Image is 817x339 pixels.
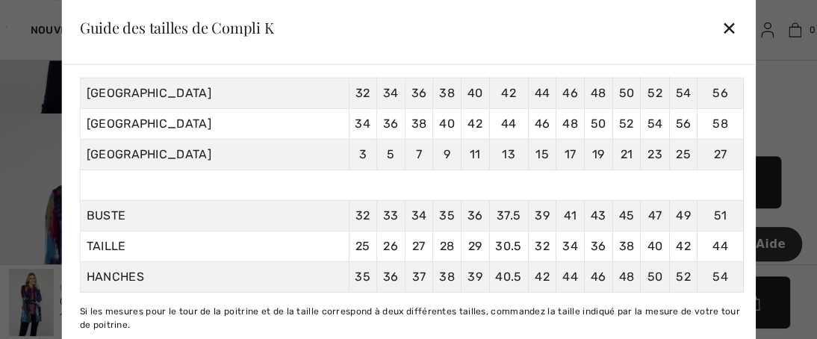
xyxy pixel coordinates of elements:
td: 38 [405,108,433,139]
td: 34 [349,108,377,139]
span: 36 [591,239,606,253]
span: 44 [712,239,728,253]
span: 45 [618,208,634,223]
td: 38 [433,78,462,108]
td: 9 [433,139,462,169]
span: 26 [383,239,398,253]
span: 34 [562,239,578,253]
td: 46 [556,78,585,108]
td: 48 [584,78,612,108]
td: TAILLE [80,231,349,261]
span: 33 [383,208,399,223]
td: BUSTE [80,200,349,231]
td: 34 [376,78,405,108]
span: 38 [439,270,455,284]
td: 5 [376,139,405,169]
td: 3 [349,139,377,169]
td: 21 [612,139,641,169]
td: 54 [669,78,698,108]
span: 49 [676,208,691,223]
span: 46 [591,270,606,284]
div: Guide des tailles de Compli K [80,19,274,34]
td: 17 [556,139,585,169]
span: 54 [712,270,728,284]
span: 39 [535,208,550,223]
td: 36 [376,108,405,139]
span: 28 [440,239,455,253]
span: 37.5 [497,208,521,223]
span: 30.5 [495,239,521,253]
td: 32 [349,78,377,108]
span: Aide [34,10,63,24]
span: 40.5 [495,270,521,284]
td: 42 [461,108,489,139]
span: 39 [467,270,482,284]
td: 7 [405,139,433,169]
td: 23 [640,139,669,169]
span: 32 [535,239,550,253]
span: 48 [618,270,634,284]
span: 44 [562,270,578,284]
span: 43 [591,208,606,223]
span: 35 [355,270,370,284]
td: [GEOGRAPHIC_DATA] [80,108,349,139]
td: 44 [528,78,556,108]
span: 34 [411,208,426,223]
td: 50 [584,108,612,139]
span: 35 [439,208,455,223]
span: 38 [618,239,634,253]
div: Si les mesures pour le tour de la poitrine et de la taille correspond à deux différentes tailles,... [80,305,744,332]
td: [GEOGRAPHIC_DATA] [80,78,349,108]
span: 42 [535,270,550,284]
td: [GEOGRAPHIC_DATA] [80,139,349,169]
span: 40 [647,239,662,253]
td: 25 [669,139,698,169]
td: 40 [461,78,489,108]
span: 36 [383,270,399,284]
td: 27 [698,139,743,169]
span: 51 [713,208,727,223]
td: HANCHES [80,261,349,292]
td: 19 [584,139,612,169]
td: 46 [528,108,556,139]
span: 25 [355,239,370,253]
td: 56 [669,108,698,139]
td: 58 [698,108,743,139]
td: 54 [640,108,669,139]
span: 32 [355,208,370,223]
td: 50 [612,78,641,108]
td: 52 [612,108,641,139]
td: 15 [528,139,556,169]
span: 36 [467,208,483,223]
span: 27 [412,239,426,253]
td: 42 [489,78,528,108]
div: ✕ [721,12,737,43]
td: 13 [489,139,528,169]
span: 41 [564,208,577,223]
td: 11 [461,139,489,169]
td: 44 [489,108,528,139]
span: 37 [411,270,426,284]
td: 56 [698,78,743,108]
span: 42 [676,239,691,253]
span: 29 [468,239,482,253]
td: 40 [433,108,462,139]
span: 47 [647,208,662,223]
td: 52 [640,78,669,108]
span: 50 [647,270,662,284]
td: 36 [405,78,433,108]
span: 52 [676,270,691,284]
td: 48 [556,108,585,139]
